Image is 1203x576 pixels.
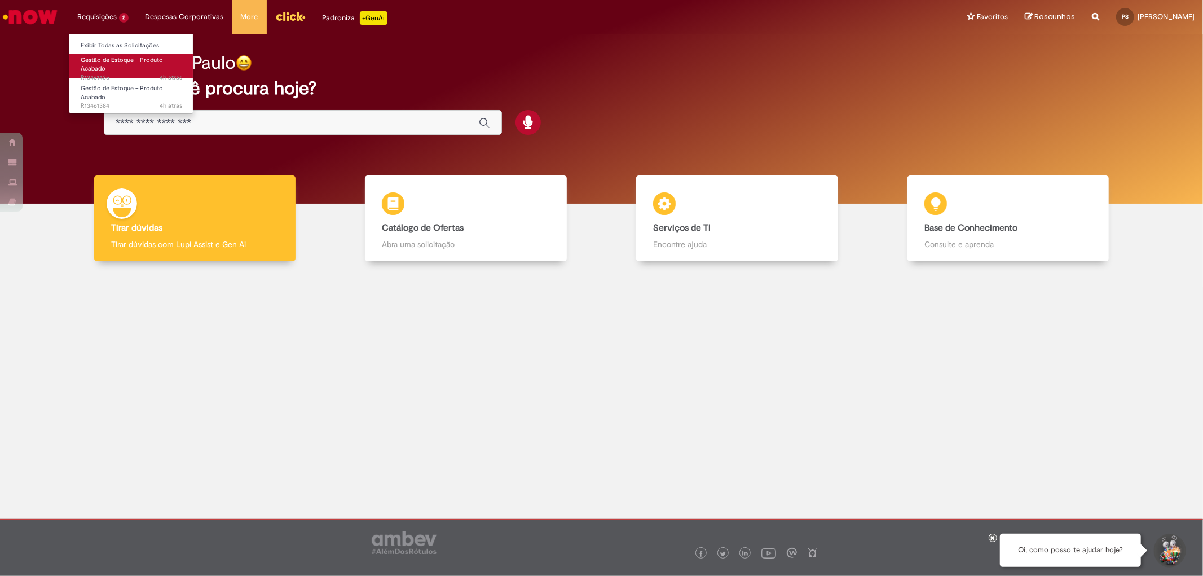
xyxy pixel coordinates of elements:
a: Aberto R13461384 : Gestão de Estoque – Produto Acabado [69,82,193,107]
span: Requisições [77,11,117,23]
span: Favoritos [977,11,1008,23]
a: Exibir Todas as Solicitações [69,39,193,52]
a: Tirar dúvidas Tirar dúvidas com Lupi Assist e Gen Ai [59,175,331,262]
span: Gestão de Estoque – Produto Acabado [81,84,163,102]
a: Aberto R13461435 : Gestão de Estoque – Produto Acabado [69,54,193,78]
b: Base de Conhecimento [924,222,1017,234]
a: Catálogo de Ofertas Abra uma solicitação [331,175,602,262]
ul: Requisições [69,34,193,114]
img: logo_footer_youtube.png [761,546,776,560]
h2: O que você procura hoje? [104,78,1099,98]
span: 4h atrás [160,102,182,110]
time: 29/08/2025 10:18:56 [160,73,182,82]
b: Tirar dúvidas [111,222,162,234]
img: logo_footer_ambev_rotulo_gray.png [372,531,437,554]
span: More [241,11,258,23]
p: Abra uma solicitação [382,239,549,250]
span: R13461435 [81,73,182,82]
img: logo_footer_naosei.png [808,548,818,558]
button: Iniciar Conversa de Suporte [1152,534,1186,568]
span: PS [1122,13,1129,20]
span: R13461384 [81,102,182,111]
a: Serviços de TI Encontre ajuda [602,175,873,262]
img: happy-face.png [236,55,252,71]
span: 2 [119,13,129,23]
time: 29/08/2025 10:12:39 [160,102,182,110]
img: click_logo_yellow_360x200.png [275,8,306,25]
p: Encontre ajuda [653,239,821,250]
p: +GenAi [360,11,387,25]
span: Gestão de Estoque – Produto Acabado [81,56,163,73]
img: ServiceNow [1,6,59,28]
a: Base de Conhecimento Consulte e aprenda [872,175,1144,262]
b: Catálogo de Ofertas [382,222,464,234]
a: Rascunhos [1025,12,1075,23]
img: logo_footer_facebook.png [698,551,704,557]
img: logo_footer_linkedin.png [742,551,748,557]
p: Tirar dúvidas com Lupi Assist e Gen Ai [111,239,279,250]
div: Oi, como posso te ajudar hoje? [1000,534,1141,567]
span: Despesas Corporativas [146,11,224,23]
b: Serviços de TI [653,222,711,234]
img: logo_footer_twitter.png [720,551,726,557]
p: Consulte e aprenda [924,239,1092,250]
div: Padroniza [323,11,387,25]
img: logo_footer_workplace.png [787,548,797,558]
span: 4h atrás [160,73,182,82]
span: Rascunhos [1034,11,1075,22]
span: [PERSON_NAME] [1138,12,1195,21]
